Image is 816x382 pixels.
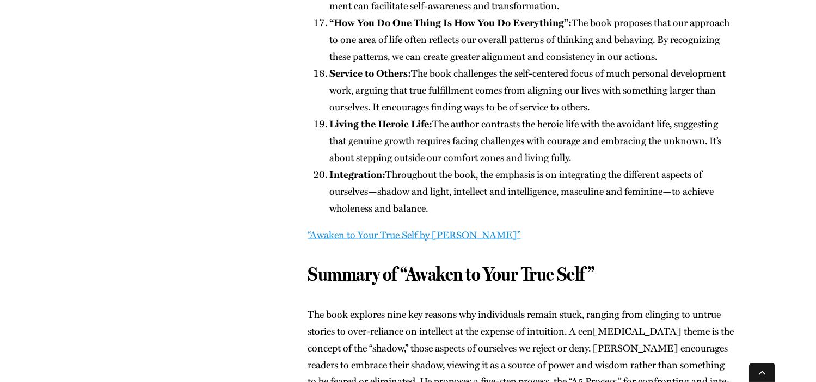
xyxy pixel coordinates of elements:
[329,115,734,166] li: The author con­trasts the hero­ic life with the avoidant life, sug­gest­ing that gen­uine growth ...
[329,166,734,217] li: Through­out the book, the empha­sis is on inte­grat­ing the dif­fer­ent aspects of ourselves—shad...
[329,116,432,131] strong: Liv­ing the Hero­ic Life:
[329,14,734,65] li: The book pro­pos­es that our approach to one area of life often reflects our over­all pat­terns o...
[329,66,411,80] strong: Ser­vice to Oth­ers:
[308,262,734,286] h3: Summary of “Awaken to Your True Self”
[329,65,734,115] li: The book chal­lenges the self-cen­tered focus of much per­son­al devel­op­ment work, argu­ing tha...
[308,227,520,242] a: “Awak­en to Your True Self by [PERSON_NAME]”
[329,15,572,29] strong: “How You Do One Thing Is How You Do Every­thing”:
[329,167,385,181] strong: Inte­gra­tion:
